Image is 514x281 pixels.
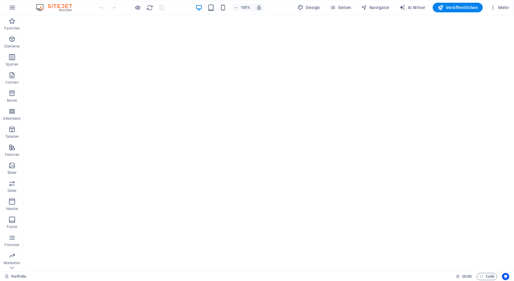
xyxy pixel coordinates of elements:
[361,5,390,11] span: Navigator
[5,134,19,139] p: Tabellen
[7,98,17,103] p: Boxen
[438,5,478,11] span: Veröffentlichen
[477,273,497,280] button: Code
[35,4,80,11] img: Editor Logo
[488,3,511,12] button: Mehr
[462,273,472,280] span: 00 00
[295,3,322,12] button: Design
[456,273,472,280] h6: Session-Zeit
[433,3,483,12] button: Veröffentlichen
[8,170,17,175] p: Bilder
[327,3,354,12] button: Seiten
[295,3,322,12] div: Design (Strg+Alt+Y)
[134,4,141,11] button: Klicke hier, um den Vorschau-Modus zu verlassen
[6,206,18,211] p: Header
[6,62,18,67] p: Spalten
[490,5,509,11] span: Mehr
[479,273,494,280] span: Code
[4,26,20,31] p: Favoriten
[5,44,20,49] p: Elemente
[330,5,351,11] span: Seiten
[399,5,425,11] span: AI Writer
[397,3,428,12] button: AI Writer
[502,273,509,280] button: Usercentrics
[4,261,20,265] p: Marketing
[146,4,153,11] i: Seite neu laden
[146,4,153,11] button: reload
[232,4,253,11] button: 100%
[466,274,467,279] span: :
[5,273,26,280] a: Klick, um Auswahl aufzuheben. Doppelklick öffnet Seitenverwaltung
[5,242,20,247] p: Formular
[241,4,250,11] h6: 100%
[359,3,392,12] button: Navigator
[256,5,262,10] i: Bei Größenänderung Zoomstufe automatisch an das gewählte Gerät anpassen.
[3,116,21,121] p: Akkordeon
[8,188,17,193] p: Slider
[297,5,320,11] span: Design
[5,152,19,157] p: Features
[7,224,17,229] p: Footer
[5,80,19,85] p: Content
